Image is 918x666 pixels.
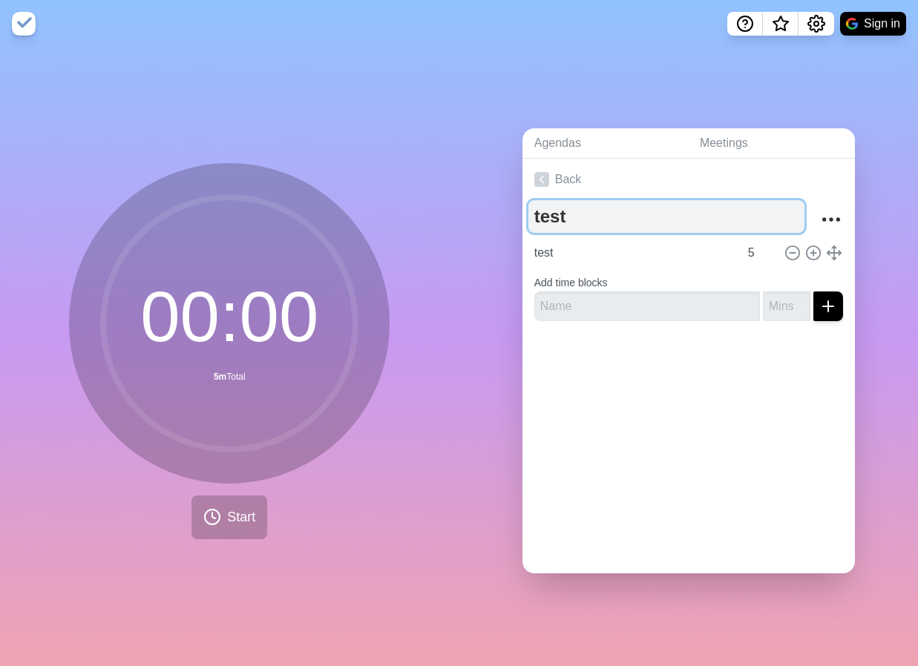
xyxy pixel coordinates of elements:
[688,128,855,159] a: Meetings
[763,291,810,321] input: Mins
[191,495,267,539] button: Start
[534,291,760,321] input: Name
[846,18,858,30] img: google logo
[727,12,763,36] button: Help
[528,238,739,268] input: Name
[840,12,906,36] button: Sign in
[742,238,778,268] input: Mins
[227,507,255,527] span: Start
[799,12,834,36] button: Settings
[534,277,608,289] label: Add time blocks
[816,205,846,234] button: More
[763,12,799,36] button: What’s new
[12,12,36,36] img: timeblocks logo
[522,128,688,159] a: Agendas
[522,159,855,200] a: Back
